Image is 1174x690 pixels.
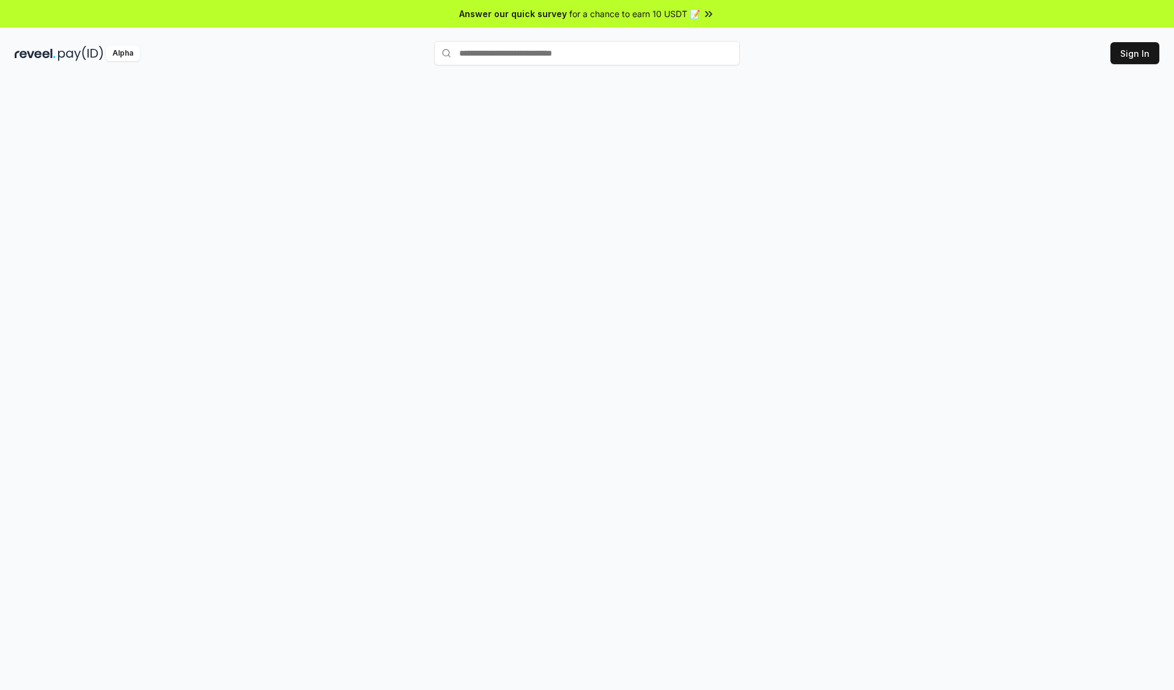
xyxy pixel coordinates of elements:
span: for a chance to earn 10 USDT 📝 [569,7,700,20]
span: Answer our quick survey [459,7,567,20]
button: Sign In [1110,42,1159,64]
img: reveel_dark [15,46,56,61]
div: Alpha [106,46,140,61]
img: pay_id [58,46,103,61]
